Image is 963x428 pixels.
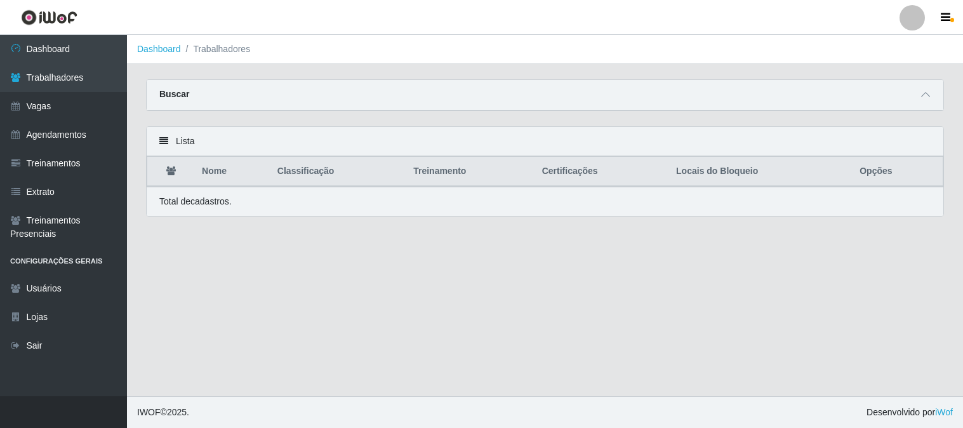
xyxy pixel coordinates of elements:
[668,157,852,187] th: Locais do Bloqueio
[935,407,953,417] a: iWof
[181,43,251,56] li: Trabalhadores
[137,44,181,54] a: Dashboard
[159,89,189,99] strong: Buscar
[21,10,77,25] img: CoreUI Logo
[852,157,943,187] th: Opções
[535,157,668,187] th: Certificações
[137,407,161,417] span: IWOF
[194,157,270,187] th: Nome
[147,127,943,156] div: Lista
[406,157,535,187] th: Treinamento
[137,406,189,419] span: © 2025 .
[127,35,963,64] nav: breadcrumb
[159,195,232,208] p: Total de cadastros.
[270,157,406,187] th: Classificação
[867,406,953,419] span: Desenvolvido por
